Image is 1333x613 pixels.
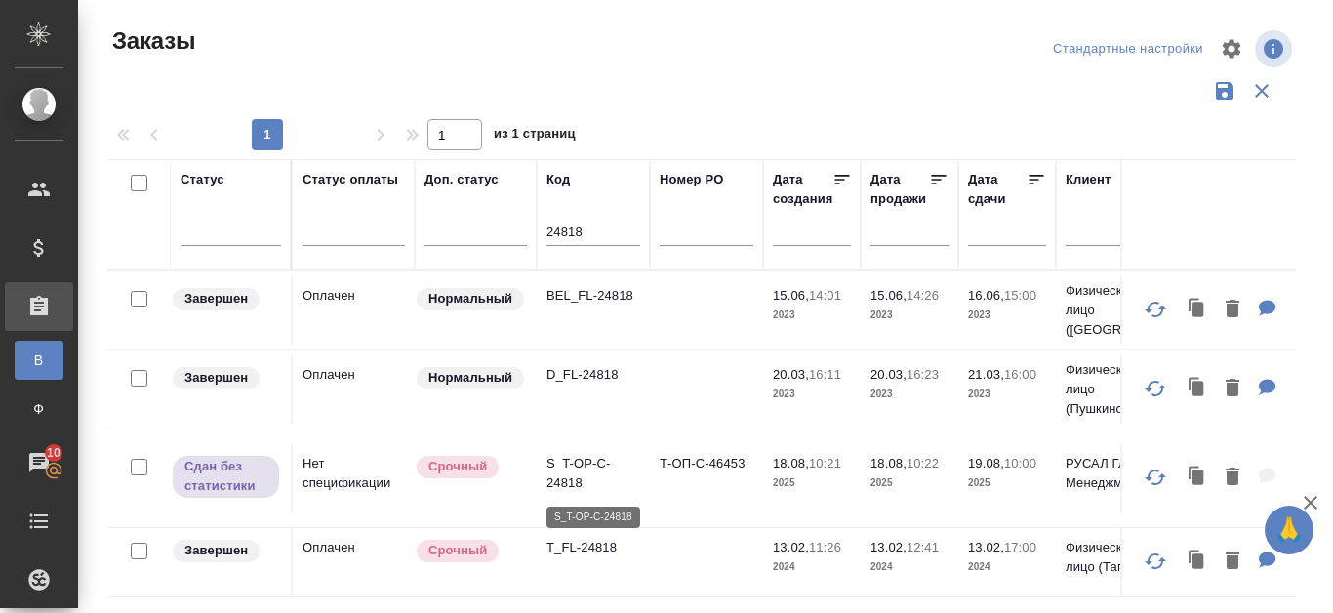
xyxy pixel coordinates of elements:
[870,385,949,404] p: 2023
[968,367,1004,382] p: 21.03,
[907,456,939,470] p: 10:22
[1066,538,1159,577] p: Физическое лицо (Таганка)
[1216,369,1249,409] button: Удалить
[415,365,527,391] div: Статус по умолчанию для стандартных заказов
[1272,510,1306,551] span: 🙏
[1004,540,1036,554] p: 17:00
[870,473,949,493] p: 2025
[415,286,527,312] div: Статус по умолчанию для стандартных заказов
[968,288,1004,303] p: 16.06,
[24,350,54,370] span: В
[773,456,809,470] p: 18.08,
[773,288,809,303] p: 15.06,
[428,289,512,308] p: Нормальный
[15,341,63,380] a: В
[1216,458,1249,498] button: Удалить
[773,170,832,209] div: Дата создания
[1179,542,1216,582] button: Клонировать
[1066,360,1159,419] p: Физическое лицо (Пушкинская)
[1066,281,1159,340] p: Физическое лицо ([GEOGRAPHIC_DATA])
[184,368,248,388] p: Завершен
[1243,72,1280,109] button: Сбросить фильтры
[1132,365,1179,412] button: Обновить
[968,473,1046,493] p: 2025
[24,399,54,419] span: Ф
[15,389,63,429] a: Ф
[968,540,1004,554] p: 13.02,
[773,367,809,382] p: 20.03,
[1004,288,1036,303] p: 15:00
[293,528,415,596] td: Оплачен
[35,443,72,463] span: 10
[1132,454,1179,501] button: Обновить
[494,122,576,150] span: из 1 страниц
[773,540,809,554] p: 13.02,
[1004,456,1036,470] p: 10:00
[809,540,841,554] p: 11:26
[181,170,224,189] div: Статус
[184,289,248,308] p: Завершен
[870,456,907,470] p: 18.08,
[773,306,851,325] p: 2023
[809,288,841,303] p: 14:01
[1265,506,1313,554] button: 🙏
[293,444,415,512] td: Нет спецификации
[1216,290,1249,330] button: Удалить
[870,170,929,209] div: Дата продажи
[1179,458,1216,498] button: Клонировать
[870,288,907,303] p: 15.06,
[424,170,499,189] div: Доп. статус
[660,170,723,189] div: Номер PO
[968,557,1046,577] p: 2024
[546,538,640,557] p: T_FL-24818
[1179,369,1216,409] button: Клонировать
[968,385,1046,404] p: 2023
[171,286,281,312] div: Выставляет КМ при направлении счета или после выполнения всех работ/сдачи заказа клиенту. Окончат...
[968,456,1004,470] p: 19.08,
[809,367,841,382] p: 16:11
[968,306,1046,325] p: 2023
[773,473,851,493] p: 2025
[184,457,267,496] p: Сдан без статистики
[1206,72,1243,109] button: Сохранить фильтры
[5,438,73,487] a: 10
[870,306,949,325] p: 2023
[1066,454,1159,493] p: РУСАЛ Глобал Менеджмент
[171,365,281,391] div: Выставляет КМ при направлении счета или после выполнения всех работ/сдачи заказа клиенту. Окончат...
[546,454,640,493] p: S_T-OP-C-24818
[428,541,487,560] p: Срочный
[293,355,415,424] td: Оплачен
[171,538,281,564] div: Выставляет КМ при направлении счета или после выполнения всех работ/сдачи заказа клиенту. Окончат...
[293,276,415,345] td: Оплачен
[1208,25,1255,72] span: Настроить таблицу
[415,538,527,564] div: Выставляется автоматически, если на указанный объем услуг необходимо больше времени в стандартном...
[870,367,907,382] p: 20.03,
[1255,30,1296,67] span: Посмотреть информацию
[968,170,1027,209] div: Дата сдачи
[907,540,939,554] p: 12:41
[1048,34,1208,64] div: split button
[907,288,939,303] p: 14:26
[1132,286,1179,333] button: Обновить
[546,286,640,306] p: BEL_FL-24818
[107,25,195,57] span: Заказы
[773,385,851,404] p: 2023
[870,557,949,577] p: 2024
[428,368,512,388] p: Нормальный
[184,541,248,560] p: Завершен
[1216,542,1249,582] button: Удалить
[650,444,763,512] td: Т-ОП-С-46453
[907,367,939,382] p: 16:23
[1066,170,1111,189] div: Клиент
[428,457,487,476] p: Срочный
[415,454,527,480] div: Выставляется автоматически, если на указанный объем услуг необходимо больше времени в стандартном...
[870,540,907,554] p: 13.02,
[773,557,851,577] p: 2024
[1132,538,1179,585] button: Обновить
[809,456,841,470] p: 10:21
[303,170,398,189] div: Статус оплаты
[546,365,640,385] p: D_FL-24818
[546,170,570,189] div: Код
[1004,367,1036,382] p: 16:00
